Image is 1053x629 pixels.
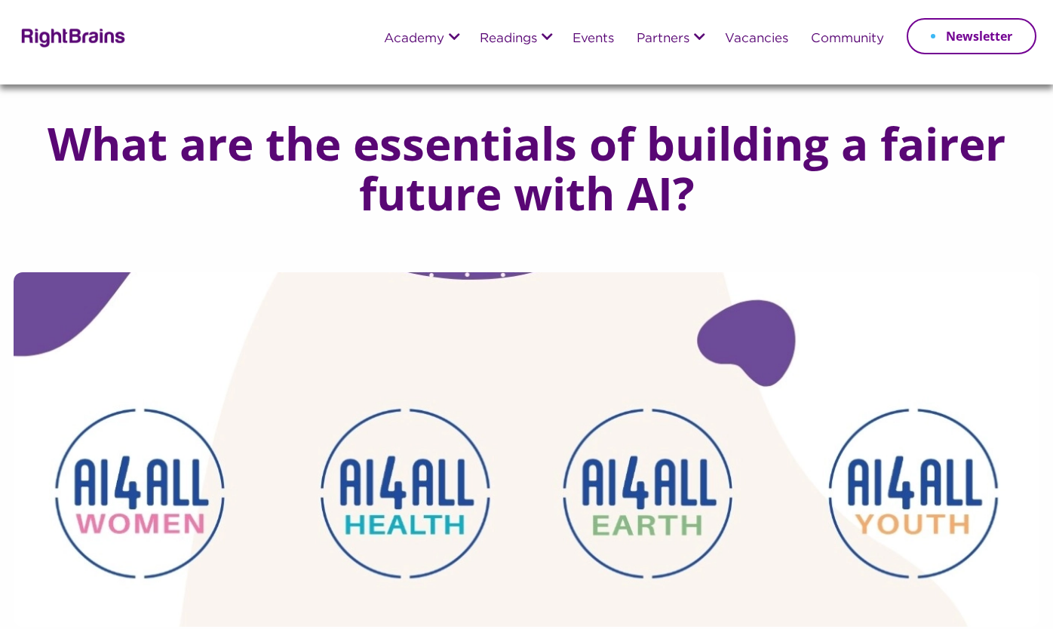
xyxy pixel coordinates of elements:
a: Partners [637,32,689,46]
a: Newsletter [907,18,1036,54]
a: Vacancies [725,32,788,46]
a: Events [573,32,614,46]
a: Readings [480,32,537,46]
a: Academy [384,32,444,46]
a: Community [811,32,884,46]
img: Rightbrains [17,26,126,48]
h1: What are the essentials of building a fairer future with AI? [14,118,1039,218]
